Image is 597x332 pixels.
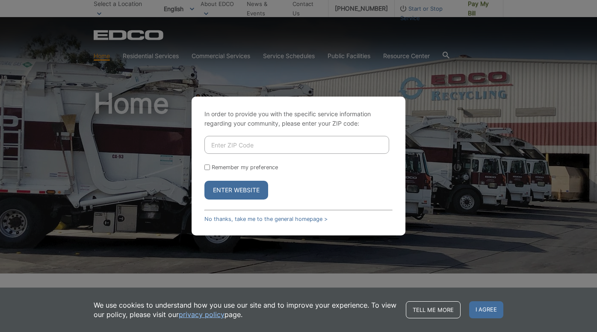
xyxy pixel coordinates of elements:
a: Tell me more [406,301,461,318]
p: In order to provide you with the specific service information regarding your community, please en... [204,109,393,128]
p: We use cookies to understand how you use our site and to improve your experience. To view our pol... [94,300,397,319]
input: Enter ZIP Code [204,136,389,154]
label: Remember my preference [212,164,278,170]
a: No thanks, take me to the general homepage > [204,216,328,222]
button: Enter Website [204,181,268,200]
a: privacy policy [179,310,225,319]
span: I agree [469,301,503,318]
